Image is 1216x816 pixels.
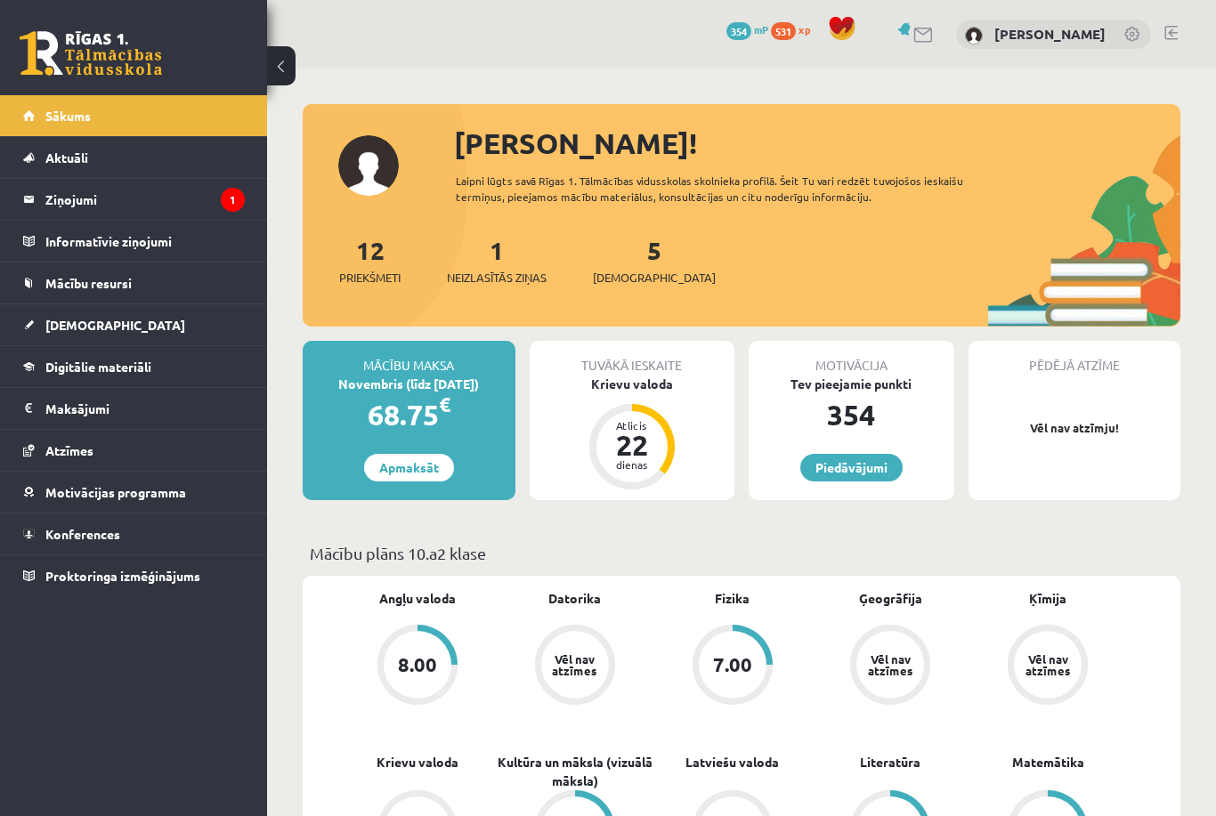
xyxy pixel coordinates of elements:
div: 8.00 [398,655,437,675]
span: Konferences [45,526,120,542]
span: [DEMOGRAPHIC_DATA] [45,317,185,333]
div: Krievu valoda [530,375,735,393]
span: Sākums [45,108,91,124]
a: 8.00 [338,625,496,708]
span: Neizlasītās ziņas [447,269,547,287]
div: 68.75 [303,393,515,436]
span: € [439,392,450,417]
p: Mācību plāns 10.a2 klase [310,541,1173,565]
span: Mācību resursi [45,275,132,291]
a: [PERSON_NAME] [994,25,1106,43]
span: Motivācijas programma [45,484,186,500]
i: 1 [221,188,245,212]
div: Vēl nav atzīmes [865,653,915,676]
a: Vēl nav atzīmes [969,625,1127,708]
span: xp [799,22,810,36]
a: Piedāvājumi [800,454,903,481]
a: Fizika [715,589,750,608]
a: 354 mP [726,22,768,36]
span: Digitālie materiāli [45,359,151,375]
a: Ģeogrāfija [859,589,922,608]
a: 7.00 [653,625,811,708]
a: Kultūra un māksla (vizuālā māksla) [496,753,653,790]
span: 531 [771,22,796,40]
a: Sākums [23,95,245,136]
a: Motivācijas programma [23,472,245,513]
div: dienas [605,459,659,470]
span: Proktoringa izmēģinājums [45,568,200,584]
a: Vēl nav atzīmes [812,625,969,708]
a: Vēl nav atzīmes [496,625,653,708]
span: mP [754,22,768,36]
span: [DEMOGRAPHIC_DATA] [593,269,716,287]
a: Ziņojumi1 [23,179,245,220]
a: Ķīmija [1029,589,1066,608]
legend: Ziņojumi [45,179,245,220]
a: Krievu valoda Atlicis 22 dienas [530,375,735,492]
a: [DEMOGRAPHIC_DATA] [23,304,245,345]
div: [PERSON_NAME]! [454,122,1180,165]
a: 531 xp [771,22,819,36]
p: Vēl nav atzīmju! [977,419,1172,437]
span: Atzīmes [45,442,93,458]
a: Konferences [23,513,245,554]
a: Matemātika [1012,753,1084,772]
a: Mācību resursi [23,263,245,303]
a: Datorika [548,589,601,608]
a: Maksājumi [23,388,245,429]
span: 354 [726,22,751,40]
a: 1Neizlasītās ziņas [447,234,547,287]
div: Atlicis [605,420,659,431]
span: Aktuāli [45,149,88,166]
img: Gabriela Saulīte [965,27,983,44]
div: Novembris (līdz [DATE]) [303,375,515,393]
a: Aktuāli [23,137,245,178]
a: Latviešu valoda [685,753,779,772]
span: Priekšmeti [339,269,401,287]
div: Laipni lūgts savā Rīgas 1. Tālmācības vidusskolas skolnieka profilā. Šeit Tu vari redzēt tuvojošo... [456,173,983,205]
a: Angļu valoda [379,589,456,608]
div: 22 [605,431,659,459]
legend: Informatīvie ziņojumi [45,221,245,262]
a: 5[DEMOGRAPHIC_DATA] [593,234,716,287]
legend: Maksājumi [45,388,245,429]
div: Vēl nav atzīmes [550,653,600,676]
div: Motivācija [749,341,954,375]
div: Vēl nav atzīmes [1023,653,1073,676]
a: Krievu valoda [377,753,458,772]
div: 354 [749,393,954,436]
div: Tuvākā ieskaite [530,341,735,375]
a: Atzīmes [23,430,245,471]
a: Digitālie materiāli [23,346,245,387]
a: Literatūra [860,753,920,772]
div: 7.00 [713,655,752,675]
div: Mācību maksa [303,341,515,375]
div: Tev pieejamie punkti [749,375,954,393]
div: Pēdējā atzīme [969,341,1181,375]
a: Rīgas 1. Tālmācības vidusskola [20,31,162,76]
a: Apmaksāt [364,454,454,481]
a: Proktoringa izmēģinājums [23,555,245,596]
a: Informatīvie ziņojumi [23,221,245,262]
a: 12Priekšmeti [339,234,401,287]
